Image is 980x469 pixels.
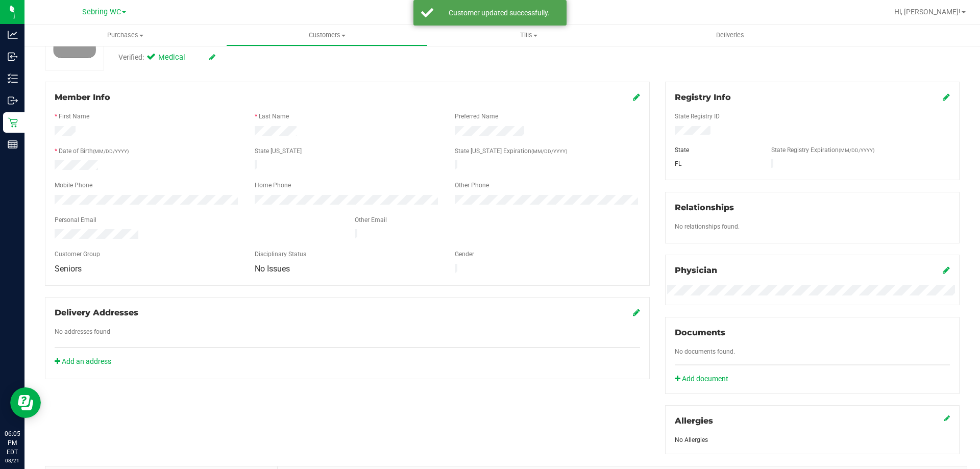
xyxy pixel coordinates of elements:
[675,222,740,231] label: No relationships found.
[531,149,567,154] span: (MM/DD/YYYY)
[59,146,129,156] label: Date of Birth
[8,52,18,62] inline-svg: Inbound
[55,327,110,336] label: No addresses found
[455,146,567,156] label: State [US_STATE] Expiration
[675,203,734,212] span: Relationships
[5,429,20,457] p: 06:05 PM EDT
[55,92,110,102] span: Member Info
[675,416,713,426] span: Allergies
[675,435,950,445] div: No Allergies
[24,24,226,46] a: Purchases
[59,112,89,121] label: First Name
[255,146,302,156] label: State [US_STATE]
[839,147,874,153] span: (MM/DD/YYYY)
[158,52,199,63] span: Medical
[355,215,387,225] label: Other Email
[455,112,498,121] label: Preferred Name
[675,265,717,275] span: Physician
[227,31,427,40] span: Customers
[10,387,41,418] iframe: Resource center
[675,328,725,337] span: Documents
[226,24,428,46] a: Customers
[55,264,82,274] span: Seniors
[675,374,733,384] a: Add document
[702,31,758,40] span: Deliveries
[629,24,831,46] a: Deliveries
[255,250,306,259] label: Disciplinary Status
[667,159,764,168] div: FL
[428,24,629,46] a: Tills
[255,264,290,274] span: No Issues
[455,250,474,259] label: Gender
[675,348,735,355] span: No documents found.
[55,215,96,225] label: Personal Email
[8,30,18,40] inline-svg: Analytics
[5,457,20,464] p: 08/21
[8,117,18,128] inline-svg: Retail
[259,112,289,121] label: Last Name
[118,52,215,63] div: Verified:
[428,31,629,40] span: Tills
[55,250,100,259] label: Customer Group
[55,308,138,317] span: Delivery Addresses
[8,73,18,84] inline-svg: Inventory
[255,181,291,190] label: Home Phone
[55,181,92,190] label: Mobile Phone
[8,95,18,106] inline-svg: Outbound
[8,139,18,150] inline-svg: Reports
[82,8,121,16] span: Sebring WC
[93,149,129,154] span: (MM/DD/YYYY)
[675,112,720,121] label: State Registry ID
[439,8,559,18] div: Customer updated successfully.
[894,8,961,16] span: Hi, [PERSON_NAME]!
[771,145,874,155] label: State Registry Expiration
[667,145,764,155] div: State
[455,181,489,190] label: Other Phone
[24,31,226,40] span: Purchases
[55,357,111,365] a: Add an address
[675,92,731,102] span: Registry Info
